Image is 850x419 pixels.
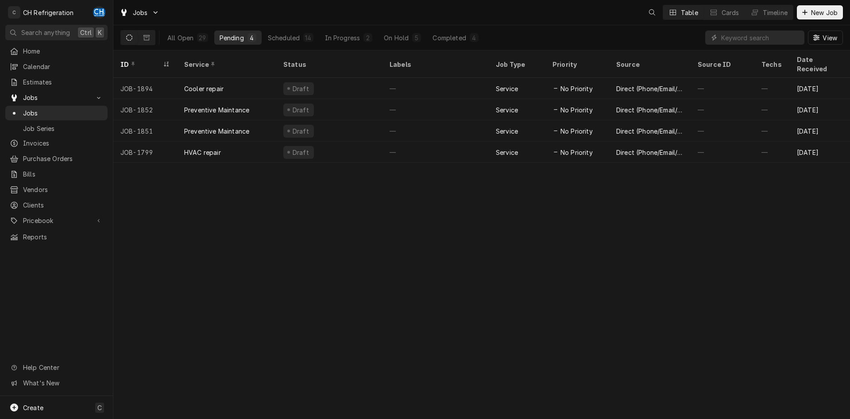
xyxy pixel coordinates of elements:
[23,124,103,133] span: Job Series
[365,33,371,42] div: 2
[616,60,682,69] div: Source
[414,33,419,42] div: 5
[808,31,843,45] button: View
[698,60,746,69] div: Source ID
[305,33,311,42] div: 14
[23,216,90,225] span: Pricebook
[496,60,538,69] div: Job Type
[116,5,163,20] a: Go to Jobs
[23,169,103,179] span: Bills
[496,84,518,93] div: Service
[23,154,103,163] span: Purchase Orders
[616,127,684,136] div: Direct (Phone/Email/etc.)
[763,8,788,17] div: Timeline
[616,105,684,115] div: Direct (Phone/Email/etc.)
[184,84,224,93] div: Cooler repair
[560,127,593,136] span: No Priority
[184,127,249,136] div: Preventive Maintance
[5,151,108,166] a: Purchase Orders
[23,200,103,210] span: Clients
[184,148,221,157] div: HVAC repair
[113,78,177,99] div: JOB-1894
[433,33,466,42] div: Completed
[291,105,310,115] div: Draft
[249,33,255,42] div: 4
[325,33,360,42] div: In Progress
[382,99,489,120] div: —
[167,33,193,42] div: All Open
[21,28,70,37] span: Search anything
[754,120,790,142] div: —
[5,25,108,40] button: Search anythingCtrlK
[616,148,684,157] div: Direct (Phone/Email/etc.)
[268,33,300,42] div: Scheduled
[93,6,105,19] div: CH
[23,93,90,102] span: Jobs
[5,376,108,390] a: Go to What's New
[23,404,43,411] span: Create
[721,31,800,45] input: Keyword search
[691,78,754,99] div: —
[23,46,103,56] span: Home
[691,120,754,142] div: —
[93,6,105,19] div: Chris Hiraga's Avatar
[113,142,177,163] div: JOB-1799
[761,60,783,69] div: Techs
[5,44,108,58] a: Home
[5,213,108,228] a: Go to Pricebook
[5,121,108,136] a: Job Series
[5,59,108,74] a: Calendar
[120,60,161,69] div: ID
[5,167,108,181] a: Bills
[199,33,206,42] div: 29
[184,60,267,69] div: Service
[23,77,103,87] span: Estimates
[496,127,518,136] div: Service
[645,5,659,19] button: Open search
[184,105,249,115] div: Preventive Maintance
[691,142,754,163] div: —
[552,60,600,69] div: Priority
[560,105,593,115] span: No Priority
[496,148,518,157] div: Service
[496,105,518,115] div: Service
[291,127,310,136] div: Draft
[809,8,839,17] span: New Job
[291,84,310,93] div: Draft
[220,33,244,42] div: Pending
[5,360,108,375] a: Go to Help Center
[113,99,177,120] div: JOB-1852
[5,182,108,197] a: Vendors
[113,120,177,142] div: JOB-1851
[754,99,790,120] div: —
[390,60,482,69] div: Labels
[5,106,108,120] a: Jobs
[133,8,148,17] span: Jobs
[5,75,108,89] a: Estimates
[23,363,102,372] span: Help Center
[560,84,593,93] span: No Priority
[681,8,698,17] div: Table
[384,33,409,42] div: On Hold
[23,62,103,71] span: Calendar
[754,78,790,99] div: —
[722,8,739,17] div: Cards
[616,84,684,93] div: Direct (Phone/Email/etc.)
[80,28,92,37] span: Ctrl
[382,120,489,142] div: —
[98,28,102,37] span: K
[754,142,790,163] div: —
[291,148,310,157] div: Draft
[5,90,108,105] a: Go to Jobs
[5,230,108,244] a: Reports
[23,138,103,148] span: Invoices
[23,8,74,17] div: CH Refrigeration
[691,99,754,120] div: —
[821,33,839,42] span: View
[560,148,593,157] span: No Priority
[382,78,489,99] div: —
[8,6,20,19] div: C
[797,55,845,73] div: Date Received
[797,5,843,19] button: New Job
[283,60,374,69] div: Status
